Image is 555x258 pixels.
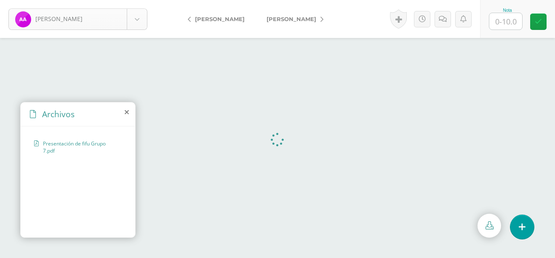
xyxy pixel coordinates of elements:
a: [PERSON_NAME] [9,9,147,30]
div: Nota [489,8,526,13]
img: 9aef459b30cf28556cc10a6e5590cd45.png [15,11,31,27]
span: Archivos [42,108,75,120]
i: close [125,109,129,116]
a: [PERSON_NAME] [181,9,256,29]
input: 0-10.0 [489,13,522,30]
span: [PERSON_NAME] [267,16,316,22]
a: [PERSON_NAME] [256,9,330,29]
span: [PERSON_NAME] [35,15,83,23]
span: [PERSON_NAME] [195,16,245,22]
span: Presentación de fifu Grupo 7.pdf [43,140,117,154]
